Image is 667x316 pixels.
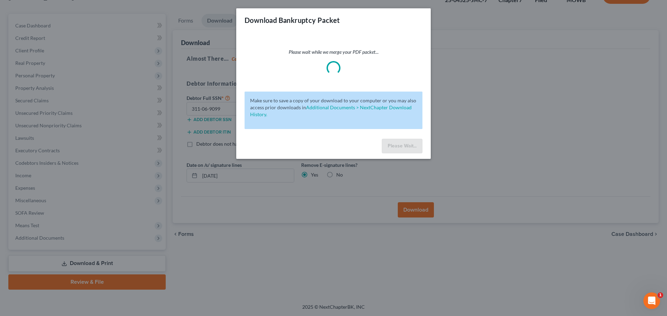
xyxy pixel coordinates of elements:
[658,292,663,298] span: 1
[250,104,412,117] a: Additional Documents > NextChapter Download History.
[250,97,417,118] p: Make sure to save a copy of your download to your computer or you may also access prior downloads in
[245,49,422,55] p: Please wait while we merge your PDF packet...
[388,143,417,149] span: Please Wait...
[643,292,660,309] iframe: Intercom live chat
[382,139,422,153] button: Please Wait...
[245,15,340,25] h3: Download Bankruptcy Packet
